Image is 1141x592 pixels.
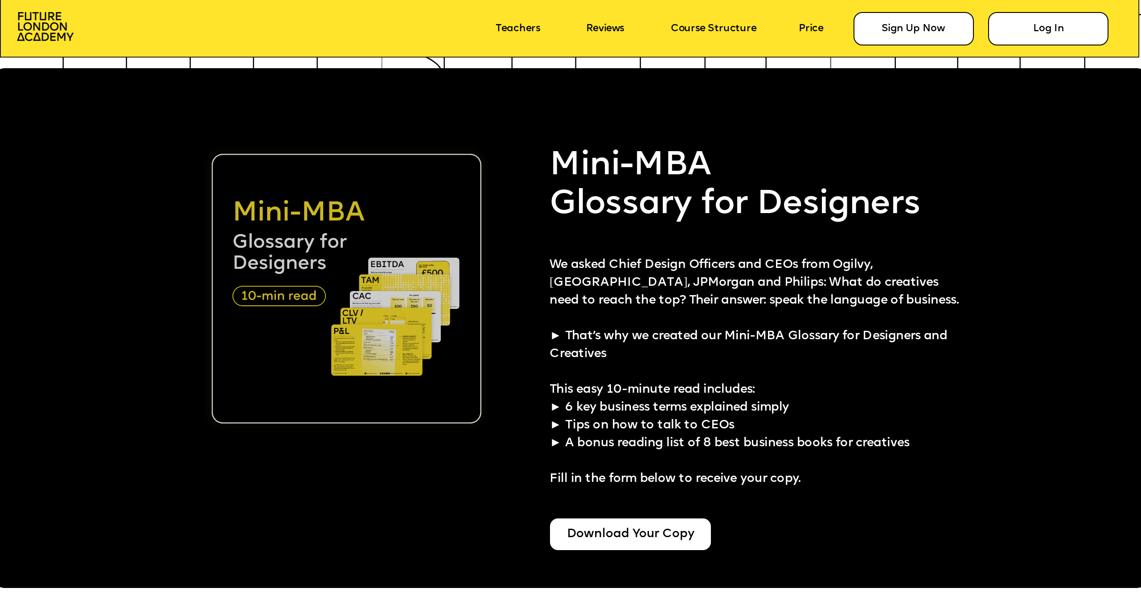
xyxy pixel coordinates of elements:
img: image-aac980e9-41de-4c2d-a048-f29dd30a0068.png [17,12,74,41]
span: Mini-MBA [550,148,711,183]
a: Price [799,23,823,34]
a: Teachers [496,23,540,34]
span: This easy 10-minute read includes: ► 6 key business terms explained simply ► Tips on how to talk ... [550,384,909,485]
span: We asked Chief Design Officers and CEOs from Ogilvy, [GEOGRAPHIC_DATA], JPMorgan and Philips: Wha... [550,259,959,361]
span: Glossary for Designers [550,188,921,222]
a: Course Structure [671,23,757,34]
a: Reviews [586,23,624,34]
